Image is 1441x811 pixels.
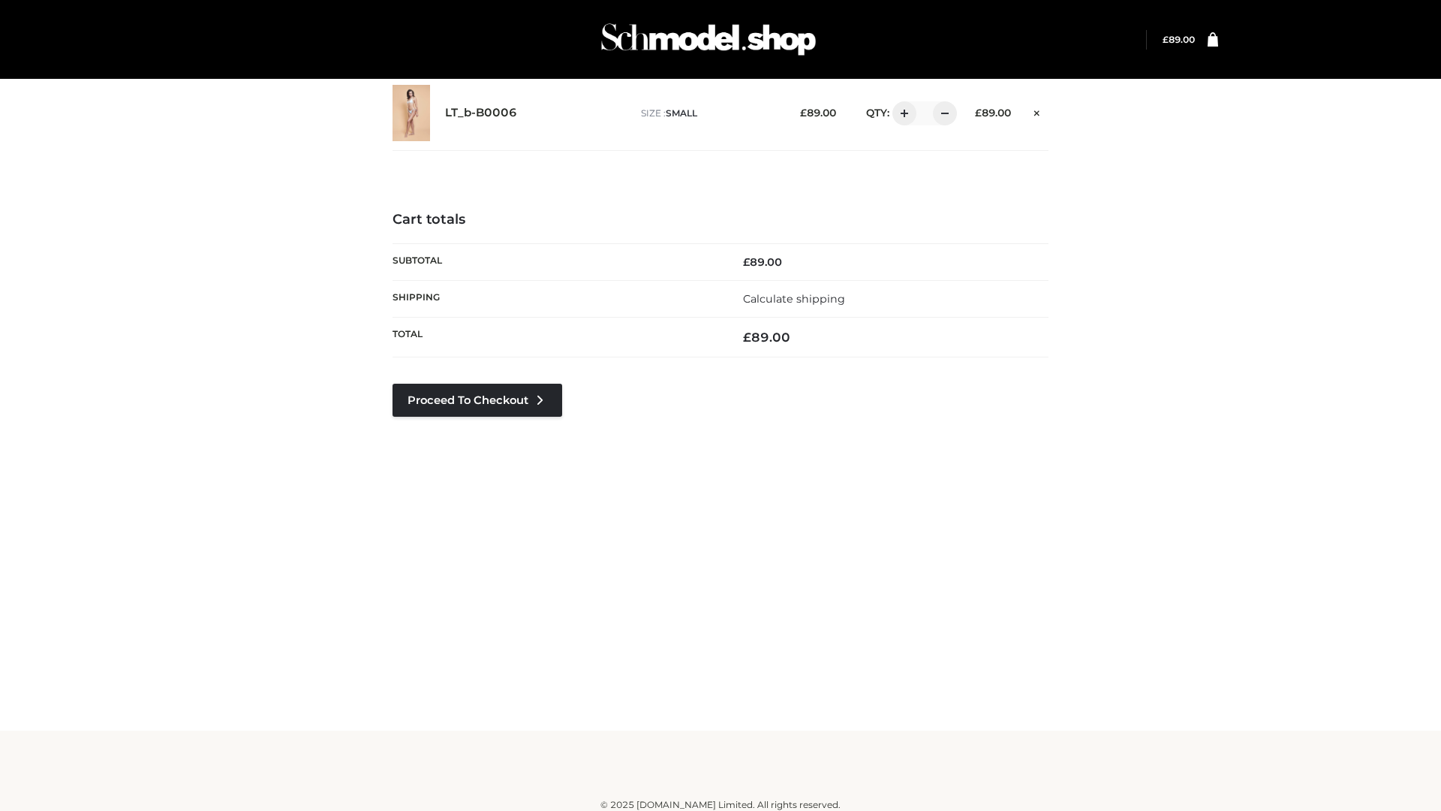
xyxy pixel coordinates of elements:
span: £ [975,107,982,119]
img: Schmodel Admin 964 [596,10,821,69]
bdi: 89.00 [743,330,790,345]
h4: Cart totals [393,212,1048,228]
a: Remove this item [1026,101,1048,121]
span: £ [1163,34,1169,45]
a: Calculate shipping [743,292,845,306]
div: QTY: [851,101,952,125]
span: £ [743,255,750,269]
span: £ [743,330,751,345]
span: £ [800,107,807,119]
th: Subtotal [393,243,720,280]
bdi: 89.00 [1163,34,1195,45]
th: Shipping [393,280,720,317]
a: LT_b-B0006 [445,106,517,120]
th: Total [393,318,720,357]
bdi: 89.00 [975,107,1011,119]
a: Proceed to Checkout [393,384,562,417]
bdi: 89.00 [800,107,836,119]
bdi: 89.00 [743,255,782,269]
span: SMALL [666,107,697,119]
p: size : [641,107,777,120]
a: £89.00 [1163,34,1195,45]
